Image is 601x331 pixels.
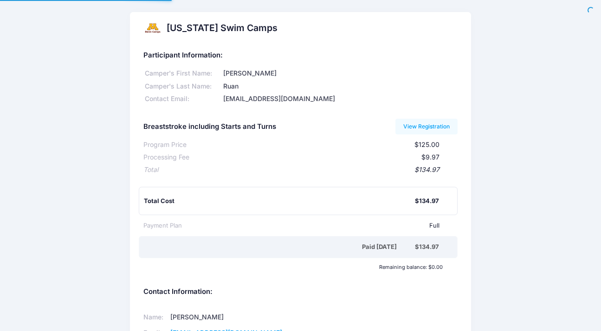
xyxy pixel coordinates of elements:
[168,310,289,325] td: [PERSON_NAME]
[414,140,439,148] span: $125.00
[143,288,458,296] h5: Contact Information:
[158,165,439,175] div: $134.97
[395,119,458,134] a: View Registration
[143,153,189,162] div: Processing Fee
[222,82,458,91] div: Ruan
[167,23,278,33] h2: [US_STATE] Swim Camps
[143,221,182,230] div: Payment Plan
[143,94,222,104] div: Contact Email:
[143,51,458,60] h5: Participant Information:
[189,153,439,162] div: $9.97
[415,242,439,252] div: $134.97
[143,165,158,175] div: Total
[143,140,187,150] div: Program Price
[143,123,276,131] h5: Breaststroke including Starts and Turns
[139,264,447,270] div: Remaining balance: $0.00
[143,310,168,325] td: Name:
[145,242,415,252] div: Paid [DATE]
[182,221,439,230] div: Full
[143,69,222,78] div: Camper's First Name:
[415,197,439,206] div: $134.97
[143,82,222,91] div: Camper's Last Name:
[144,197,415,206] div: Total Cost
[222,94,458,104] div: [EMAIL_ADDRESS][DOMAIN_NAME]
[222,69,458,78] div: [PERSON_NAME]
